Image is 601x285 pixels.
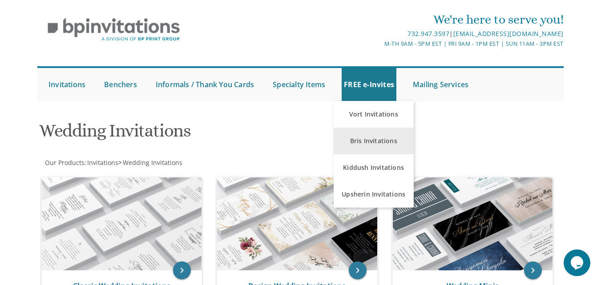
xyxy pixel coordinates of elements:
[217,177,377,271] img: Design Wedding Invitations
[334,128,414,154] a: Bris Invitations
[37,11,190,48] img: BP Invitation Loft
[411,68,471,101] a: Mailing Services
[44,158,85,167] a: Our Products
[213,39,564,48] div: M-Th 9am - 5pm EST | Fri 9am - 1pm EST | Sun 11am - 3pm EST
[213,11,564,28] div: We're here to serve you!
[270,68,327,101] a: Specialty Items
[407,29,449,38] a: 732.947.3597
[334,101,414,128] a: Vort Invitations
[42,177,202,271] img: Classic Wedding Invitations
[524,261,542,279] a: keyboard_arrow_right
[349,261,367,279] a: keyboard_arrow_right
[334,154,414,181] a: Kiddush Invitations
[118,158,182,167] span: >
[153,68,256,101] a: Informals / Thank You Cards
[37,158,300,167] div: :
[87,158,118,167] span: Invitations
[102,68,139,101] a: Benchers
[46,68,88,101] a: Invitations
[342,68,396,101] a: FREE e-Invites
[334,181,414,208] a: Upsherin Invitations
[86,158,118,167] a: Invitations
[213,28,564,39] div: |
[122,158,182,167] a: Wedding Invitations
[564,249,592,276] iframe: chat widget
[39,121,383,147] h1: Wedding Invitations
[173,261,191,279] a: keyboard_arrow_right
[453,29,564,38] a: [EMAIL_ADDRESS][DOMAIN_NAME]
[123,158,182,167] span: Wedding Invitations
[393,177,553,271] img: Wedding Minis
